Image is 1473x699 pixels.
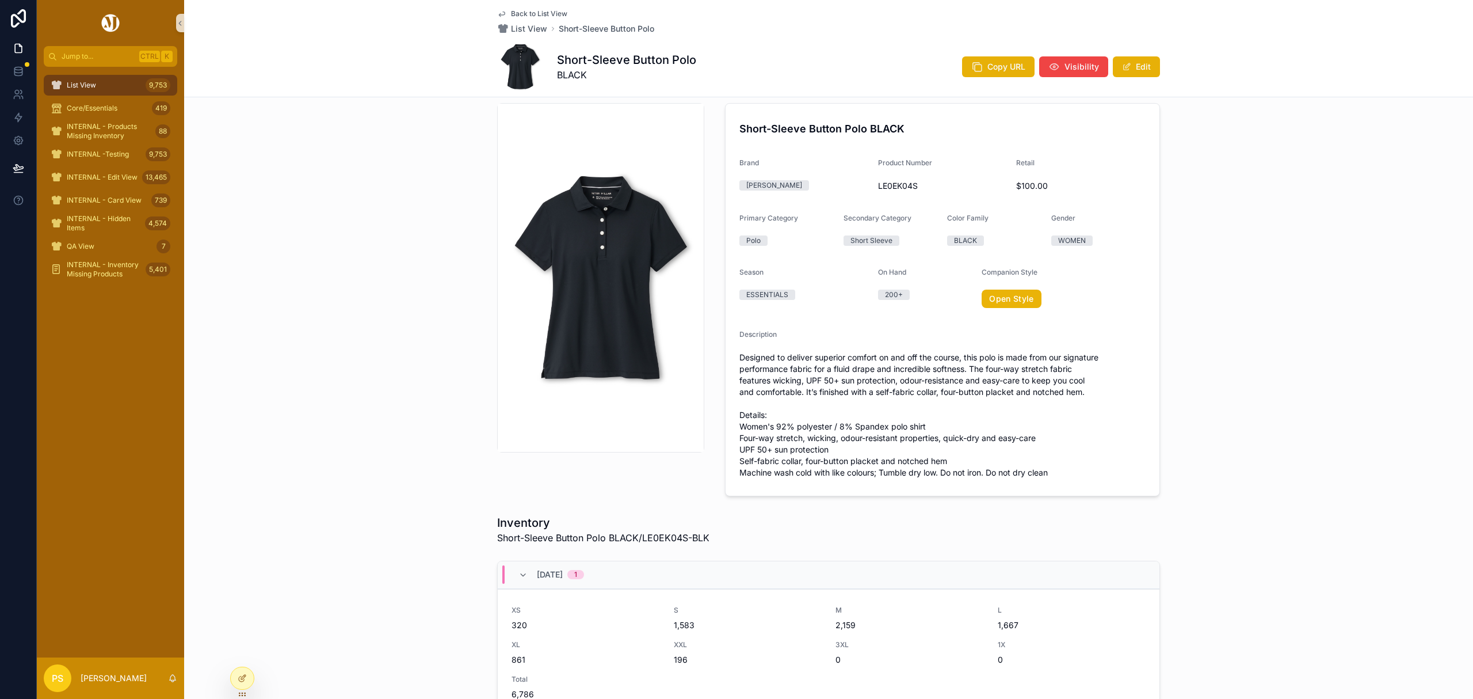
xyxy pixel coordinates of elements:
[835,640,984,649] span: 3XL
[44,98,177,119] a: Core/Essentials419
[1113,56,1160,77] button: Edit
[67,122,151,140] span: INTERNAL - Products Missing Inventory
[739,330,777,339] span: Description
[835,606,984,615] span: M
[1051,214,1075,222] span: Gender
[850,235,892,246] div: Short Sleeve
[44,167,177,188] a: INTERNAL - Edit View13,465
[512,675,660,684] span: Total
[674,606,822,615] span: S
[835,654,984,666] span: 0
[498,148,704,408] img: LE0EK04S-BLK-.jpg
[739,158,759,167] span: Brand
[497,515,709,531] h1: Inventory
[37,67,184,295] div: scrollable content
[497,23,547,35] a: List View
[998,640,1146,649] span: 1X
[739,268,764,276] span: Season
[139,51,160,62] span: Ctrl
[885,290,903,300] div: 200+
[878,158,932,167] span: Product Number
[67,214,140,233] span: INTERNAL - Hidden Items
[574,570,577,579] div: 1
[998,654,1146,666] span: 0
[1039,56,1108,77] button: Visibility
[746,290,788,300] div: ESSENTIALS
[674,654,822,666] span: 196
[1016,180,1146,192] span: $100.00
[67,173,138,182] span: INTERNAL - Edit View
[67,104,117,113] span: Core/Essentials
[67,242,94,251] span: QA View
[746,180,802,191] div: [PERSON_NAME]
[835,620,984,631] span: 2,159
[998,620,1146,631] span: 1,667
[947,214,989,222] span: Color Family
[982,290,1041,308] a: Open Style
[146,78,170,92] div: 9,753
[998,606,1146,615] span: L
[557,52,696,68] h1: Short-Sleeve Button Polo
[1016,158,1035,167] span: Retail
[878,180,1008,192] span: LE0EK04S
[44,121,177,142] a: INTERNAL - Products Missing Inventory88
[878,268,906,276] span: On Hand
[67,196,142,205] span: INTERNAL - Card View
[739,214,798,222] span: Primary Category
[674,640,822,649] span: XXL
[44,46,177,67] button: Jump to...CtrlK
[44,190,177,211] a: INTERNAL - Card View739
[1064,61,1099,73] span: Visibility
[674,620,822,631] span: 1,583
[557,68,696,82] span: BLACK
[44,75,177,96] a: List View9,753
[512,606,660,615] span: XS
[162,52,171,61] span: K
[497,9,567,18] a: Back to List View
[962,56,1035,77] button: Copy URL
[157,240,170,253] div: 7
[739,352,1146,478] span: Designed to deliver superior comfort on and off the course, this polo is made from our signature ...
[954,235,977,246] div: BLACK
[512,620,660,631] span: 320
[982,268,1037,276] span: Companion Style
[44,236,177,257] a: QA View7
[81,673,147,684] p: [PERSON_NAME]
[497,531,709,545] span: Short-Sleeve Button Polo BLACK/LE0EK04S-BLK
[537,569,563,580] span: [DATE]
[67,150,129,159] span: INTERNAL -Testing
[44,144,177,165] a: INTERNAL -Testing9,753
[151,193,170,207] div: 739
[512,640,660,649] span: XL
[987,61,1025,73] span: Copy URL
[739,121,1146,136] h4: Short-Sleeve Button Polo BLACK
[746,235,761,246] div: Polo
[145,216,170,230] div: 4,574
[512,654,660,666] span: 861
[511,23,547,35] span: List View
[44,259,177,280] a: INTERNAL - Inventory Missing Products5,401
[142,170,170,184] div: 13,465
[559,23,654,35] a: Short-Sleeve Button Polo
[155,124,170,138] div: 88
[67,260,141,279] span: INTERNAL - Inventory Missing Products
[511,9,567,18] span: Back to List View
[146,263,170,276] div: 5,401
[67,81,96,90] span: List View
[44,213,177,234] a: INTERNAL - Hidden Items4,574
[62,52,135,61] span: Jump to...
[146,147,170,161] div: 9,753
[52,671,63,685] span: PS
[100,14,121,32] img: App logo
[152,101,170,115] div: 419
[844,214,911,222] span: Secondary Category
[1058,235,1086,246] div: WOMEN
